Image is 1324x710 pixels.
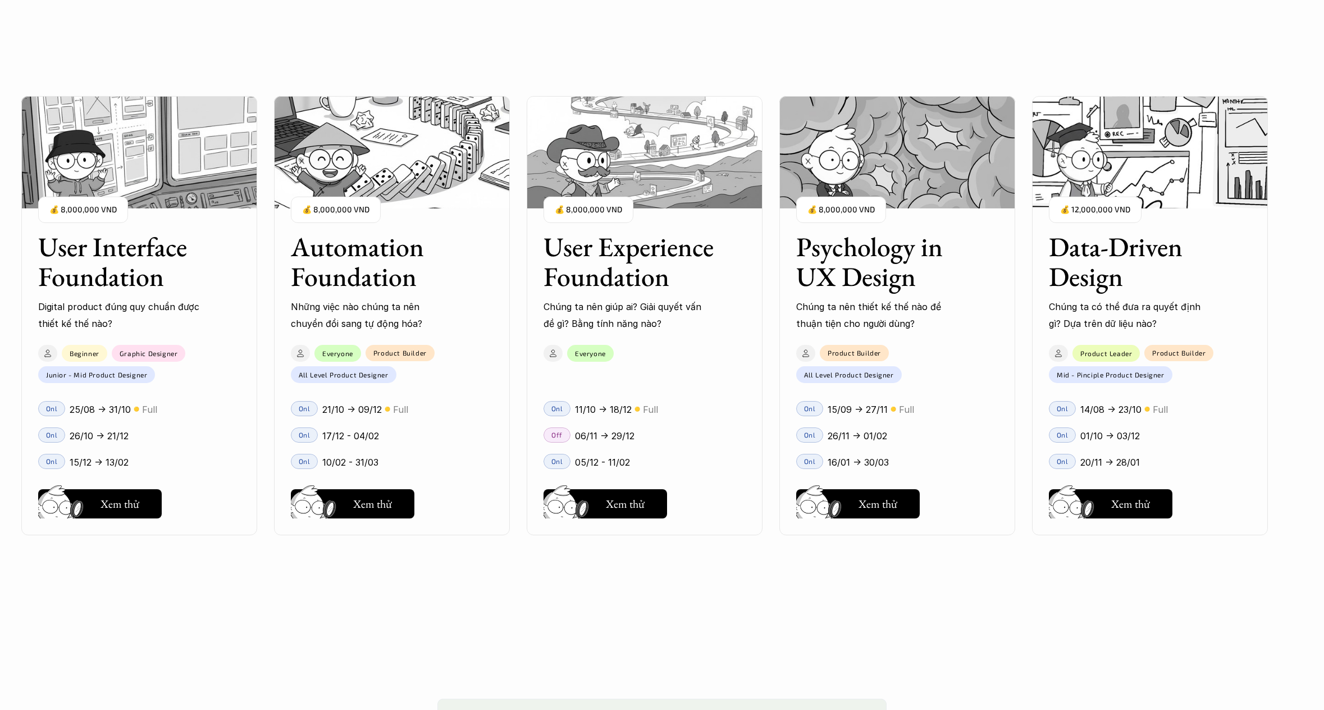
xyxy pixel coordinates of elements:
[796,489,920,518] button: Xem thử
[322,454,378,471] p: 10/02 - 31/03
[1111,496,1150,512] h5: Xem thử
[373,349,427,357] p: Product Builder
[38,298,201,333] p: Digital product đúng quy chuẩn được thiết kế thế nào?
[828,349,881,357] p: Product Builder
[551,404,563,412] p: Onl
[1060,203,1130,218] p: 💰 12,000,000 VND
[796,233,970,292] h3: Psychology in UX Design
[322,349,353,357] p: Everyone
[291,485,414,518] a: Xem thử
[643,401,658,418] p: Full
[393,401,408,418] p: Full
[899,401,914,418] p: Full
[551,431,563,439] p: Off
[575,401,632,418] p: 11/10 -> 18/12
[606,496,645,512] h5: Xem thử
[101,496,139,512] h5: Xem thử
[804,371,894,379] p: All Level Product Designer
[299,457,311,465] p: Onl
[120,349,178,357] p: Graphic Designer
[299,371,389,379] p: All Level Product Designer
[142,401,157,418] p: Full
[544,485,667,518] a: Xem thử
[828,401,888,418] p: 15/09 -> 27/11
[1057,371,1165,379] p: Mid - Pinciple Product Designer
[804,404,816,412] p: Onl
[575,454,630,471] p: 05/12 - 11/02
[1049,298,1212,333] p: Chúng ta có thể đưa ra quyết định gì? Dựa trên dữ liệu nào?
[1080,401,1142,418] p: 14/08 -> 23/10
[859,496,897,512] h5: Xem thử
[1080,427,1140,444] p: 01/10 -> 03/12
[804,457,816,465] p: Onl
[322,427,379,444] p: 17/12 - 04/02
[828,427,887,444] p: 26/11 -> 01/02
[807,203,875,218] p: 💰 8,000,000 VND
[1153,401,1168,418] p: Full
[1057,404,1069,412] p: Onl
[302,203,369,218] p: 💰 8,000,000 VND
[544,298,706,333] p: Chúng ta nên giúp ai? Giải quyết vấn đề gì? Bằng tính năng nào?
[1049,489,1172,518] button: Xem thử
[291,489,414,518] button: Xem thử
[299,404,311,412] p: Onl
[551,457,563,465] p: Onl
[291,298,454,333] p: Những việc nào chúng ta nên chuyển đổi sang tự động hóa?
[544,233,718,292] h3: User Experience Foundation
[796,298,959,333] p: Chúng ta nên thiết kế thế nào để thuận tiện cho người dùng?
[1144,406,1150,414] p: 🟡
[1049,485,1172,518] a: Xem thử
[299,431,311,439] p: Onl
[634,406,640,414] p: 🟡
[804,431,816,439] p: Onl
[1080,454,1140,471] p: 20/11 -> 28/01
[828,454,889,471] p: 16/01 -> 30/03
[544,489,667,518] button: Xem thử
[575,349,606,357] p: Everyone
[1057,457,1069,465] p: Onl
[1057,431,1069,439] p: Onl
[38,233,212,292] h3: User Interface Foundation
[1049,233,1223,292] h3: Data-Driven Design
[385,406,390,414] p: 🟡
[575,427,634,444] p: 06/11 -> 29/12
[891,406,896,414] p: 🟡
[322,401,382,418] p: 21/10 -> 09/12
[555,203,622,218] p: 💰 8,000,000 VND
[353,496,392,512] h5: Xem thử
[1080,349,1132,357] p: Product Leader
[796,485,920,518] a: Xem thử
[291,233,465,292] h3: Automation Foundation
[134,406,139,414] p: 🟡
[1152,349,1206,357] p: Product Builder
